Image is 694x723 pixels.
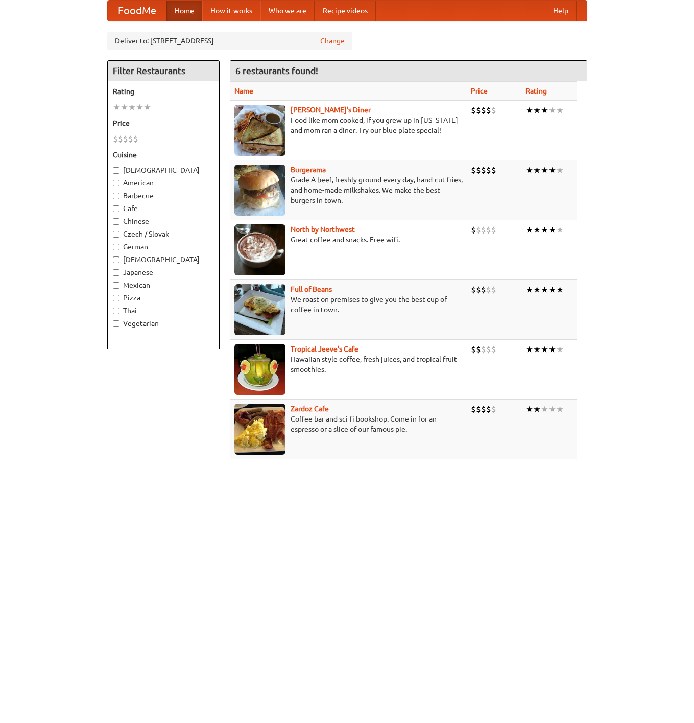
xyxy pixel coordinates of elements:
[481,105,486,116] li: $
[234,175,463,205] p: Grade A beef, freshly ground every day, hand-cut fries, and home-made milkshakes. We make the bes...
[476,105,481,116] li: $
[113,256,119,263] input: [DEMOGRAPHIC_DATA]
[476,165,481,176] li: $
[548,165,556,176] li: ★
[113,282,119,289] input: Mexican
[471,404,476,415] li: $
[107,32,352,50] div: Deliver to: [STREET_ADDRESS]
[486,344,491,355] li: $
[491,344,496,355] li: $
[113,231,119,238] input: Czech / Slovak
[291,285,332,293] a: Full of Beans
[541,404,548,415] li: ★
[476,344,481,355] li: $
[113,269,119,276] input: Japanese
[481,344,486,355] li: $
[548,284,556,295] li: ★
[541,165,548,176] li: ★
[533,344,541,355] li: ★
[533,404,541,415] li: ★
[234,414,463,434] p: Coffee bar and sci-fi bookshop. Come in for an espresso or a slice of our famous pie.
[291,345,358,353] a: Tropical Jeeve's Cafe
[128,102,136,113] li: ★
[234,87,253,95] a: Name
[471,165,476,176] li: $
[113,193,119,199] input: Barbecue
[548,224,556,236] li: ★
[166,1,202,21] a: Home
[123,133,128,145] li: $
[471,344,476,355] li: $
[291,225,355,234] a: North by Northwest
[113,280,214,290] label: Mexican
[234,284,285,335] img: beans.jpg
[113,102,121,113] li: ★
[486,165,491,176] li: $
[143,102,151,113] li: ★
[525,87,547,95] a: Rating
[548,344,556,355] li: ★
[486,224,491,236] li: $
[234,105,285,156] img: sallys.jpg
[113,203,214,214] label: Cafe
[533,105,541,116] li: ★
[234,235,463,245] p: Great coffee and snacks. Free wifi.
[113,306,214,316] label: Thai
[113,150,214,160] h5: Cuisine
[118,133,123,145] li: $
[486,105,491,116] li: $
[133,133,138,145] li: $
[136,102,143,113] li: ★
[291,106,371,114] b: [PERSON_NAME]'s Diner
[291,166,326,174] a: Burgerama
[481,165,486,176] li: $
[556,165,564,176] li: ★
[491,284,496,295] li: $
[548,404,556,415] li: ★
[202,1,260,21] a: How it works
[541,344,548,355] li: ★
[525,224,533,236] li: ★
[541,105,548,116] li: ★
[234,404,285,455] img: zardoz.jpg
[108,61,219,81] h4: Filter Restaurants
[481,404,486,415] li: $
[121,102,128,113] li: ★
[315,1,376,21] a: Recipe videos
[541,284,548,295] li: ★
[113,318,214,329] label: Vegetarian
[491,165,496,176] li: $
[320,36,345,46] a: Change
[235,66,318,76] ng-pluralize: 6 restaurants found!
[556,105,564,116] li: ★
[113,229,214,239] label: Czech / Slovak
[525,165,533,176] li: ★
[113,205,119,212] input: Cafe
[486,404,491,415] li: $
[260,1,315,21] a: Who we are
[476,284,481,295] li: $
[234,344,285,395] img: jeeves.jpg
[113,118,214,128] h5: Price
[113,178,214,188] label: American
[113,267,214,277] label: Japanese
[113,254,214,265] label: [DEMOGRAPHIC_DATA]
[234,224,285,275] img: north.jpg
[113,165,214,175] label: [DEMOGRAPHIC_DATA]
[113,308,119,314] input: Thai
[113,320,119,327] input: Vegetarian
[545,1,577,21] a: Help
[525,105,533,116] li: ★
[486,284,491,295] li: $
[476,224,481,236] li: $
[113,242,214,252] label: German
[525,404,533,415] li: ★
[541,224,548,236] li: ★
[491,105,496,116] li: $
[113,244,119,250] input: German
[113,133,118,145] li: $
[556,344,564,355] li: ★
